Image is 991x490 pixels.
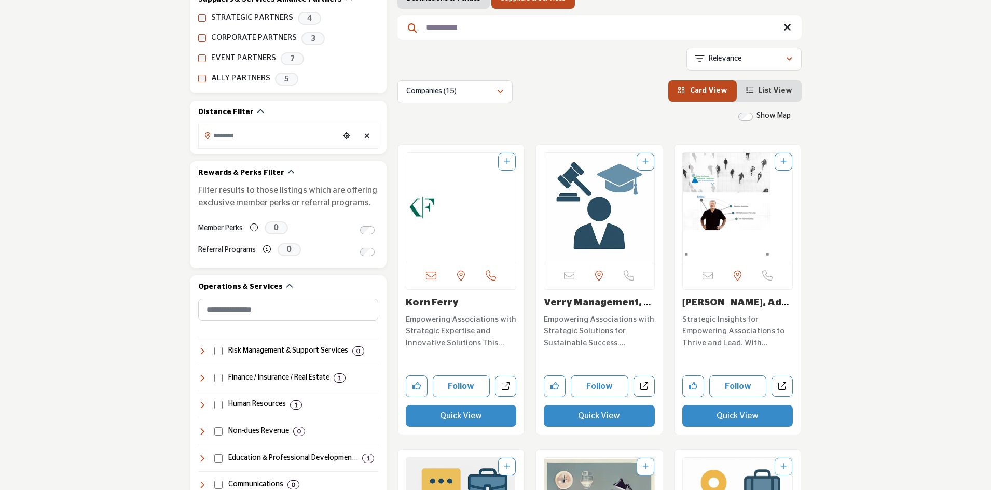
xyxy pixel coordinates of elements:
[362,454,374,463] div: 1 Results For Education & Professional Development
[198,184,378,209] p: Filter results to those listings which are offering exclusive member perks or referral programs.
[228,373,329,383] h4: Finance / Insurance / Real Estate: Financial management, accounting, insurance, banking, payroll,...
[406,298,517,309] h3: Korn Ferry
[198,34,206,42] input: CORPORATE PARTNERS checkbox
[682,312,793,349] a: Strategic Insights for Empowering Associations to Thrive and Lead. With decades of experience in ...
[544,405,655,427] button: Quick View
[690,87,727,94] span: Card View
[228,480,283,490] h4: Communications: Services for messaging, public relations, video production, webinars, and content...
[634,376,655,397] a: Open verry-management-llc in new tab
[198,54,206,62] input: EVENT PARTNERS checkbox
[275,73,298,86] span: 5
[406,298,459,307] a: Korn Ferry
[292,481,295,488] b: 0
[406,405,517,427] button: Quick View
[397,15,802,40] input: Search Keyword
[544,298,651,319] a: Verry Management, LL...
[642,463,649,470] a: Add To List
[406,314,517,349] p: Empowering Associations with Strategic Expertise and Innovative Solutions This premier consultanc...
[298,12,321,25] span: 4
[780,463,787,470] a: Add To List
[544,375,566,397] button: Like company
[339,125,354,148] div: Choose your current location
[214,427,223,436] input: Select Non-dues Revenue checkbox
[683,153,793,262] a: Open Listing in new tab
[686,48,802,71] button: Relevance
[198,107,254,118] h2: Distance Filter
[198,219,243,237] label: Member Perks
[214,374,223,382] input: Select Finance / Insurance / Real Estate checkbox
[709,54,741,64] p: Relevance
[211,52,276,64] label: EVENT PARTNERS
[198,241,256,259] label: Referral Programs
[433,375,490,397] button: Follow
[668,80,737,102] li: Card View
[709,375,767,397] button: Follow
[290,400,302,410] div: 1 Results For Human Resources
[228,399,286,410] h4: Human Resources: Services and solutions for employee management, benefits, recruiting, compliance...
[228,346,348,356] h4: Risk Management & Support Services: Services for cancellation insurance and transportation soluti...
[571,375,628,397] button: Follow
[544,153,654,262] img: Verry Management, LLC
[228,426,289,437] h4: Non-dues Revenue: Programs like affinity partnerships, sponsorships, and other revenue-generating...
[397,80,513,103] button: Companies (15)
[356,347,360,355] b: 0
[211,73,270,85] label: ALLY PARTNERS
[544,153,654,262] a: Open Listing in new tab
[198,168,284,178] h2: Rewards & Perks Filter
[504,158,510,165] a: Add To List
[737,80,802,102] li: List View
[759,87,792,94] span: List View
[301,32,325,45] span: 3
[544,312,655,349] a: Empowering Associations with Strategic Solutions for Sustainable Success. Dedicated to bolstering...
[281,52,304,65] span: 7
[406,312,517,349] a: Empowering Associations with Strategic Expertise and Innovative Solutions This premier consultanc...
[780,158,787,165] a: Add To List
[406,87,457,97] p: Companies (15)
[756,110,791,121] label: Show Map
[544,298,655,309] h3: Verry Management, LLC
[682,314,793,349] p: Strategic Insights for Empowering Associations to Thrive and Lead. With decades of experience in ...
[198,75,206,82] input: ALLY PARTNERS checkbox
[360,125,375,148] div: Clear search location
[228,453,358,464] h4: Education & Professional Development: Training, certification, career development, and learning s...
[293,427,305,436] div: 0 Results For Non-dues Revenue
[211,32,297,44] label: CORPORATE PARTNERS
[678,87,727,94] a: View Card
[682,298,793,309] h3: Jerry Matthews, Advisor
[198,282,283,292] h2: Operations & Services
[334,373,346,383] div: 1 Results For Finance / Insurance / Real Estate
[746,87,792,94] a: View List
[504,463,510,470] a: Add To List
[294,401,298,409] b: 1
[406,375,428,397] button: Like company
[352,346,364,356] div: 0 Results For Risk Management & Support Services
[495,376,516,397] a: Open korn-ferry in new tab
[211,12,293,24] label: STRATEGIC PARTNERS
[338,374,341,382] b: 1
[214,401,223,409] input: Select Human Resources checkbox
[406,153,516,262] a: Open Listing in new tab
[682,375,704,397] button: Like company
[287,480,299,489] div: 0 Results For Communications
[278,243,301,256] span: 0
[366,455,370,462] b: 1
[198,299,378,321] input: Search Category
[214,481,223,489] input: Select Communications checkbox
[544,314,655,349] p: Empowering Associations with Strategic Solutions for Sustainable Success. Dedicated to bolstering...
[772,376,793,397] a: Open jerry-matthews-advisor in new tab
[199,125,339,146] input: Search Location
[214,454,223,463] input: Select Education & Professional Development checkbox
[682,298,789,319] a: [PERSON_NAME], Advi...
[642,158,649,165] a: Add To List
[406,153,516,262] img: Korn Ferry
[683,153,793,262] img: Jerry Matthews, Advisor
[297,428,301,435] b: 0
[198,14,206,22] input: STRATEGIC PARTNERS checkbox
[682,405,793,427] button: Quick View
[265,221,288,234] span: 0
[360,248,375,256] input: Switch to Referral Programs
[214,347,223,355] input: Select Risk Management & Support Services checkbox
[360,226,375,234] input: Switch to Member Perks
